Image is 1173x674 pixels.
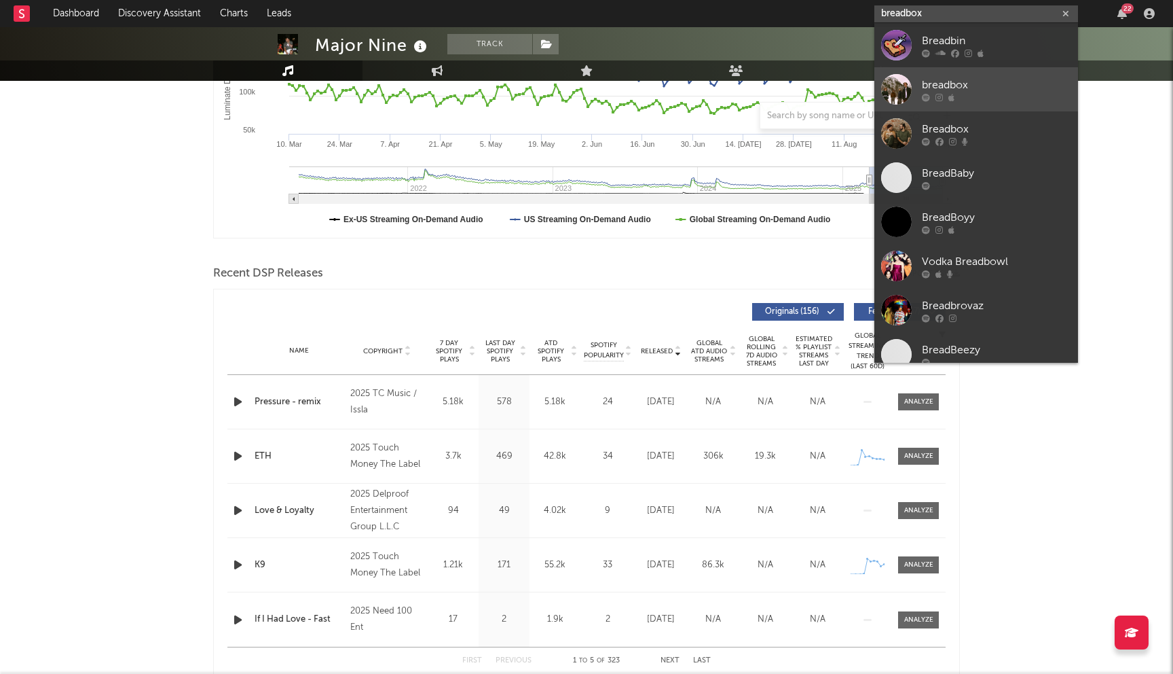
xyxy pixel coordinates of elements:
[255,558,343,572] a: K9
[482,339,518,363] span: Last Day Spotify Plays
[255,450,343,463] a: ETH
[480,140,503,148] text: 5. May
[681,140,705,148] text: 30. Jun
[431,558,475,572] div: 1.21k
[276,140,302,148] text: 10. Mar
[239,88,255,96] text: 100k
[690,395,736,409] div: N/A
[431,339,467,363] span: 7 Day Spotify Plays
[255,395,343,409] a: Pressure - remix
[255,504,343,518] a: Love & Loyalty
[363,347,403,355] span: Copyright
[533,395,577,409] div: 5.18k
[496,657,532,664] button: Previous
[350,549,424,582] div: 2025 Touch Money The Label
[874,244,1078,288] a: Vodka Breadbowl
[482,450,526,463] div: 469
[350,440,424,473] div: 2025 Touch Money The Label
[726,140,762,148] text: 14. [DATE]
[761,308,823,316] span: Originals ( 156 )
[584,613,631,626] div: 2
[638,558,684,572] div: [DATE]
[350,386,424,419] div: 2025 TC Music / Issla
[922,253,1071,270] div: Vodka Breadbowl
[482,504,526,518] div: 49
[863,308,925,316] span: Features ( 167 )
[874,200,1078,244] a: BreadBoyy
[743,613,788,626] div: N/A
[776,140,812,148] text: 28. [DATE]
[584,504,631,518] div: 9
[315,34,430,56] div: Major Nine
[582,140,602,148] text: 2. Jun
[350,603,424,636] div: 2025 Need 100 Ent
[579,658,587,664] span: to
[690,215,831,224] text: Global Streaming On-Demand Audio
[641,347,673,355] span: Released
[638,504,684,518] div: [DATE]
[482,558,526,572] div: 171
[752,303,844,321] button: Originals(156)
[431,450,475,463] div: 3.7k
[922,33,1071,49] div: Breadbin
[584,395,631,409] div: 24
[524,215,651,224] text: US Streaming On-Demand Audio
[874,23,1078,67] a: Breadbin
[584,450,631,463] div: 34
[743,395,788,409] div: N/A
[1117,8,1127,19] button: 22
[922,165,1071,181] div: BreadBaby
[630,140,654,148] text: 16. Jun
[533,558,577,572] div: 55.2k
[528,140,555,148] text: 19. May
[350,486,424,535] div: 2025 Delproof Entertainment Group L.L.C
[922,121,1071,137] div: Breadbox
[380,140,400,148] text: 7. Apr
[874,288,1078,332] a: Breadbrovaz
[431,395,475,409] div: 5.18k
[1121,3,1134,14] div: 22
[874,111,1078,156] a: Breadbox
[922,209,1071,226] div: BreadBoyy
[431,613,475,626] div: 17
[638,613,684,626] div: [DATE]
[854,303,946,321] button: Features(167)
[795,558,840,572] div: N/A
[922,298,1071,314] div: Breadbrovaz
[874,156,1078,200] a: BreadBaby
[533,613,577,626] div: 1.9k
[690,613,736,626] div: N/A
[743,335,780,368] span: Global Rolling 7D Audio Streams
[922,77,1071,93] div: breadbox
[874,332,1078,376] a: BreadBeezy
[447,34,532,54] button: Track
[743,504,788,518] div: N/A
[584,558,631,572] div: 33
[638,395,684,409] div: [DATE]
[533,504,577,518] div: 4.02k
[690,504,736,518] div: N/A
[213,266,323,282] span: Recent DSP Releases
[690,450,736,463] div: 306k
[874,67,1078,111] a: breadbox
[559,653,633,669] div: 1 5 323
[743,558,788,572] div: N/A
[243,126,255,134] text: 50k
[584,340,624,361] span: Spotify Popularity
[255,613,343,626] a: If I Had Love - Fast
[597,658,605,664] span: of
[482,613,526,626] div: 2
[660,657,679,664] button: Next
[795,504,840,518] div: N/A
[690,339,728,363] span: Global ATD Audio Streams
[690,558,736,572] div: 86.3k
[533,339,569,363] span: ATD Spotify Plays
[832,140,857,148] text: 11. Aug
[922,342,1071,358] div: BreadBeezy
[255,346,343,356] div: Name
[429,140,453,148] text: 21. Apr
